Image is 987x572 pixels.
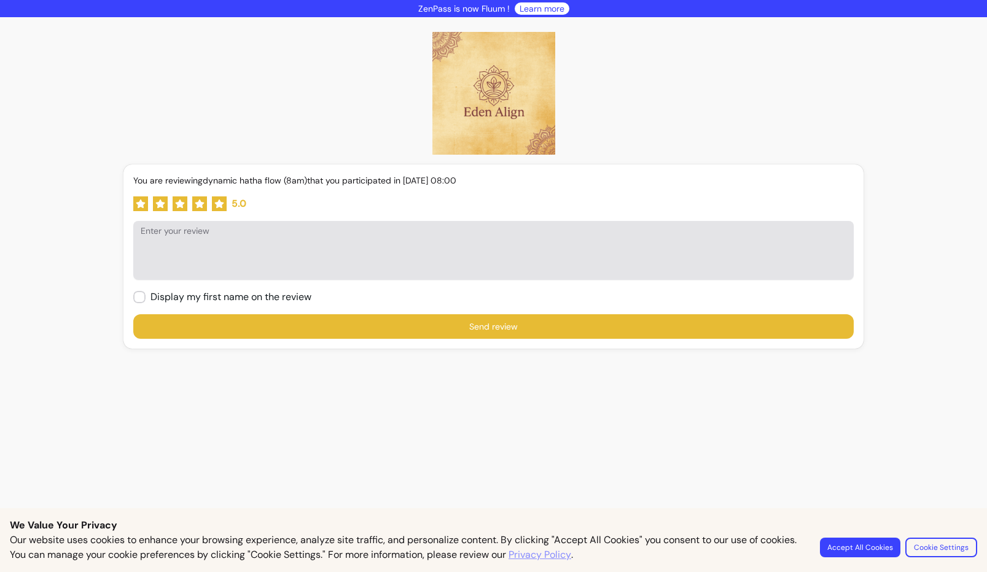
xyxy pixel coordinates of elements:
p: Our website uses cookies to enhance your browsing experience, analyze site traffic, and personali... [10,533,805,562]
p: You are reviewing dynamic hatha flow (8am) that you participated in [DATE] 08:00 [133,174,854,187]
img: Logo provider [432,32,555,155]
input: Display my first name on the review [133,285,322,309]
a: Privacy Policy [509,547,571,562]
button: Send review [133,314,854,339]
span: 5.0 [232,196,246,211]
button: Cookie Settings [905,538,977,557]
p: We Value Your Privacy [10,518,977,533]
p: ZenPass is now Fluum ! [418,2,510,15]
a: Learn more [520,2,564,15]
textarea: Enter your review [141,238,846,275]
button: Accept All Cookies [820,538,900,557]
